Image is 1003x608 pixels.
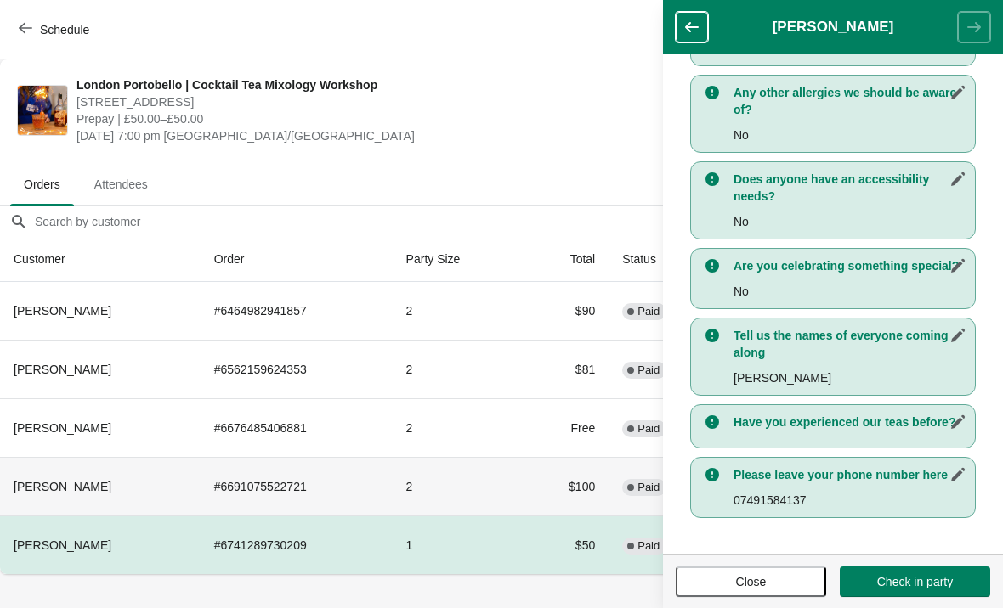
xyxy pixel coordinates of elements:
[14,538,111,552] span: [PERSON_NAME]
[637,481,660,494] span: Paid
[734,257,966,274] h3: Are you celebrating something special?
[14,363,111,376] span: [PERSON_NAME]
[393,515,523,574] td: 1
[14,304,111,318] span: [PERSON_NAME]
[81,169,161,200] span: Attendees
[734,369,966,386] p: [PERSON_NAME]
[76,110,689,127] span: Prepay | £50.00–£50.00
[393,398,523,457] td: 2
[76,76,689,93] span: London Portobello | Cocktail Tea Mixology Workshop
[523,457,609,515] td: $100
[76,127,689,144] span: [DATE] 7:00 pm [GEOGRAPHIC_DATA]/[GEOGRAPHIC_DATA]
[393,340,523,398] td: 2
[708,19,958,36] h1: [PERSON_NAME]
[523,282,609,340] td: $90
[734,127,966,144] p: No
[609,237,723,282] th: Status
[637,363,660,377] span: Paid
[201,237,393,282] th: Order
[393,237,523,282] th: Party Size
[523,398,609,457] td: Free
[393,282,523,340] td: 2
[523,515,609,574] td: $50
[637,305,660,318] span: Paid
[201,282,393,340] td: # 6464982941857
[201,515,393,574] td: # 6741289730209
[14,480,111,493] span: [PERSON_NAME]
[637,422,660,436] span: Paid
[201,457,393,515] td: # 6691075522721
[40,23,89,37] span: Schedule
[34,206,1003,237] input: Search by customer
[76,93,689,110] span: [STREET_ADDRESS]
[14,421,111,435] span: [PERSON_NAME]
[18,86,67,135] img: London Portobello | Cocktail Tea Mixology Workshop
[676,566,826,597] button: Close
[523,237,609,282] th: Total
[734,171,966,205] h3: Does anyone have an accessibility needs?
[10,169,74,200] span: Orders
[840,566,990,597] button: Check in party
[8,14,103,45] button: Schedule
[734,84,966,118] h3: Any other allergies we should be aware of?
[734,466,966,483] h3: Please leave your phone number here
[393,457,523,515] td: 2
[734,213,966,230] p: No
[734,327,966,361] h3: Tell us the names of everyone coming along
[201,340,393,398] td: # 6562159624353
[637,539,660,553] span: Paid
[201,398,393,457] td: # 6676485406881
[523,340,609,398] td: $81
[877,575,953,588] span: Check in party
[736,575,767,588] span: Close
[734,414,966,431] h3: Have you experienced our teas before?
[734,492,966,509] p: 07491584137
[734,283,966,300] p: No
